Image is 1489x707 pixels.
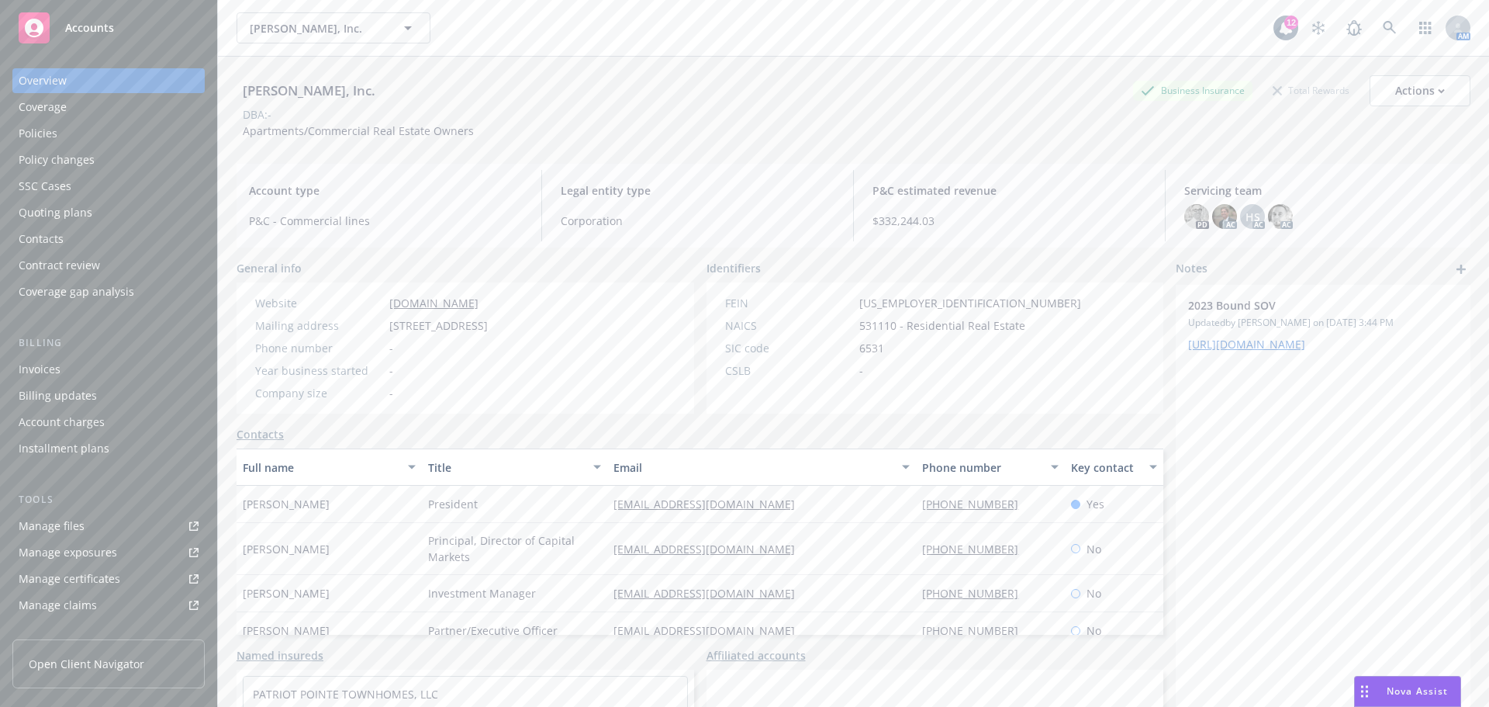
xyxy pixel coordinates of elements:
[706,260,761,276] span: Identifiers
[428,459,584,476] div: Title
[1265,81,1357,100] div: Total Rewards
[12,279,205,304] a: Coverage gap analysis
[29,656,144,672] span: Open Client Navigator
[725,295,853,311] div: FEIN
[428,622,558,639] span: Partner/Executive Officer
[872,213,1146,229] span: $332,244.03
[19,436,109,461] div: Installment plans
[19,121,57,146] div: Policies
[19,540,117,565] div: Manage exposures
[19,357,60,382] div: Invoices
[607,449,916,486] button: Email
[1439,297,1458,316] a: remove
[725,340,853,356] div: SIC code
[237,647,323,664] a: Named insureds
[243,496,330,512] span: [PERSON_NAME]
[12,567,205,591] a: Manage certificates
[859,340,884,356] span: 6531
[12,121,205,146] a: Policies
[389,385,393,401] span: -
[1452,260,1470,279] a: add
[255,295,383,311] div: Website
[237,81,382,101] div: [PERSON_NAME], Inc.
[12,227,205,251] a: Contacts
[1133,81,1252,100] div: Business Insurance
[237,12,430,43] button: [PERSON_NAME], Inc.
[1303,12,1334,43] a: Stop snowing
[12,383,205,408] a: Billing updates
[561,182,834,199] span: Legal entity type
[1418,297,1436,316] a: edit
[1268,204,1293,229] img: photo
[1087,585,1101,601] span: No
[389,296,478,310] a: [DOMAIN_NAME]
[243,459,399,476] div: Full name
[1245,209,1260,225] span: HS
[12,95,205,120] a: Coverage
[19,147,95,172] div: Policy changes
[1184,204,1209,229] img: photo
[19,383,97,408] div: Billing updates
[1284,16,1298,29] div: 12
[253,687,438,702] a: PATRIOT POINTE TOWNHOMES, LLC
[1410,12,1441,43] a: Switch app
[243,541,330,557] span: [PERSON_NAME]
[250,20,384,36] span: [PERSON_NAME], Inc.
[237,426,284,442] a: Contacts
[1176,260,1207,279] span: Notes
[237,449,422,486] button: Full name
[19,279,134,304] div: Coverage gap analysis
[19,95,67,120] div: Coverage
[12,540,205,565] a: Manage exposures
[243,585,330,601] span: [PERSON_NAME]
[1370,75,1470,106] button: Actions
[1188,297,1418,314] span: 2023 Bound SOV
[922,542,1031,556] a: [PHONE_NUMBER]
[255,385,383,401] div: Company size
[1374,12,1405,43] a: Search
[1188,337,1305,352] a: [URL][DOMAIN_NAME]
[249,213,523,229] span: P&C - Commercial lines
[19,567,120,591] div: Manage certificates
[1184,182,1458,199] span: Servicing team
[12,492,205,508] div: Tools
[922,623,1031,638] a: [PHONE_NUMBER]
[1387,684,1448,698] span: Nova Assist
[389,362,393,379] span: -
[12,147,205,172] a: Policy changes
[12,335,205,351] div: Billing
[706,647,806,664] a: Affiliated accounts
[12,253,205,278] a: Contract review
[872,182,1146,199] span: P&C estimated revenue
[243,622,330,639] span: [PERSON_NAME]
[1176,285,1470,365] div: 2023 Bound SOVUpdatedby [PERSON_NAME] on [DATE] 3:44 PM[URL][DOMAIN_NAME]
[12,593,205,618] a: Manage claims
[19,68,67,93] div: Overview
[389,317,488,334] span: [STREET_ADDRESS]
[19,514,85,539] div: Manage files
[19,619,92,644] div: Manage BORs
[916,449,1064,486] button: Phone number
[1087,496,1104,512] span: Yes
[19,410,105,435] div: Account charges
[12,436,205,461] a: Installment plans
[922,586,1031,601] a: [PHONE_NUMBER]
[1087,622,1101,639] span: No
[1065,449,1163,486] button: Key contact
[613,497,807,511] a: [EMAIL_ADDRESS][DOMAIN_NAME]
[1355,677,1374,706] div: Drag to move
[12,6,205,50] a: Accounts
[613,586,807,601] a: [EMAIL_ADDRESS][DOMAIN_NAME]
[12,619,205,644] a: Manage BORs
[19,253,100,278] div: Contract review
[613,459,893,476] div: Email
[613,542,807,556] a: [EMAIL_ADDRESS][DOMAIN_NAME]
[12,174,205,199] a: SSC Cases
[65,22,114,34] span: Accounts
[859,317,1025,334] span: 531110 - Residential Real Estate
[12,200,205,225] a: Quoting plans
[237,260,302,276] span: General info
[428,585,536,601] span: Investment Manager
[725,317,853,334] div: NAICS
[243,106,271,123] div: DBA: -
